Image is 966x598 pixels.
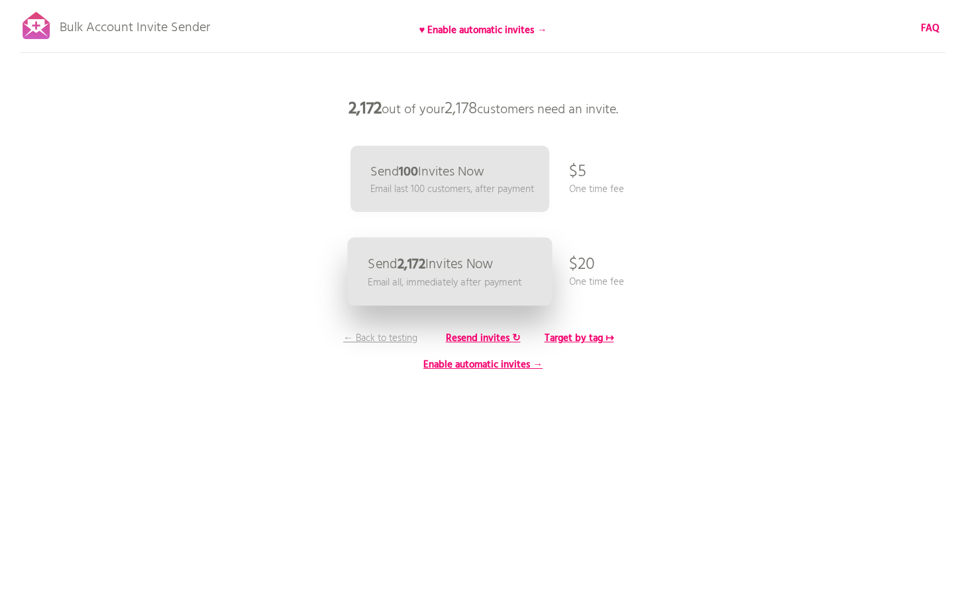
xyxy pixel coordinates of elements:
p: One time fee [569,182,624,197]
b: ♥ Enable automatic invites → [419,23,547,38]
b: 2,172 [398,254,425,275]
p: $20 [569,245,595,285]
a: Send100Invites Now Email last 100 customers, after payment [350,146,549,212]
a: FAQ [921,21,939,36]
p: $5 [569,152,586,192]
p: ← Back to testing [331,331,430,346]
p: Bulk Account Invite Sender [60,8,210,41]
b: 2,172 [349,96,382,123]
b: Target by tag ↦ [545,330,614,346]
b: 100 [399,162,418,183]
b: Enable automatic invites → [423,357,543,373]
span: 2,178 [445,96,477,123]
p: out of your customers need an invite. [284,89,682,129]
p: Email last 100 customers, after payment [370,182,534,197]
p: One time fee [569,275,624,289]
a: Send2,172Invites Now Email all, immediately after payment [348,238,553,306]
p: Send Invites Now [368,258,494,272]
p: Email all, immediately after payment [368,275,521,290]
p: Send Invites Now [370,166,484,179]
b: Resend invites ↻ [446,330,521,346]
